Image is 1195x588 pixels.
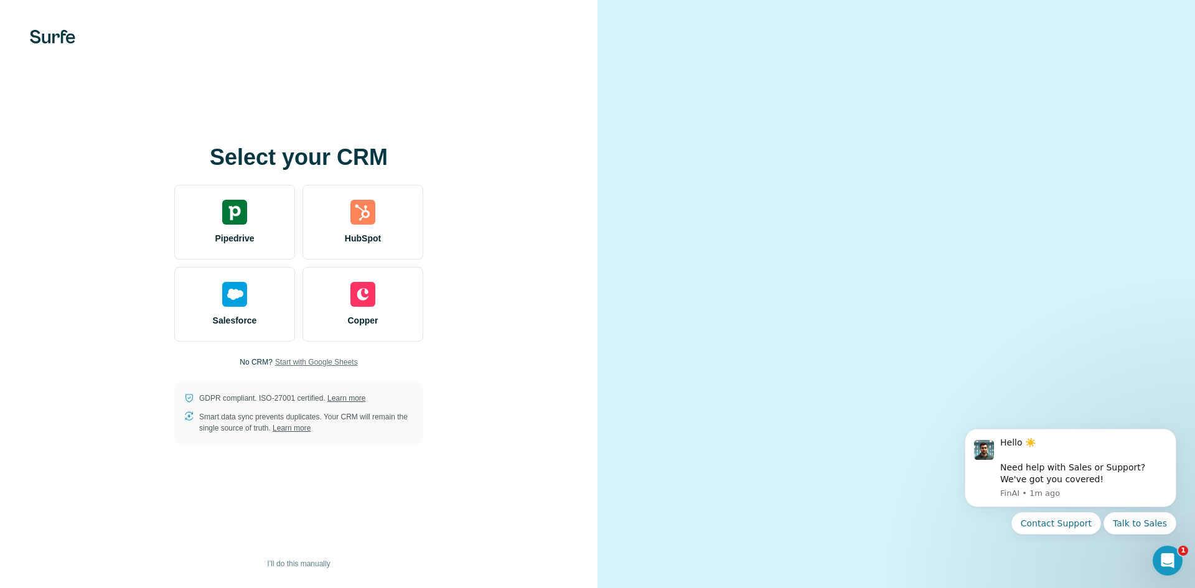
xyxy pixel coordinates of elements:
[275,357,358,368] button: Start with Google Sheets
[946,418,1195,542] iframe: Intercom notifications message
[267,558,330,569] span: I’ll do this manually
[1178,546,1188,556] span: 1
[258,554,339,573] button: I’ll do this manually
[199,393,365,404] p: GDPR compliant. ISO-27001 certified.
[345,232,381,245] span: HubSpot
[174,145,423,170] h1: Select your CRM
[348,314,378,327] span: Copper
[327,394,365,403] a: Learn more
[273,424,311,432] a: Learn more
[1153,546,1183,576] iframe: Intercom live chat
[215,232,254,245] span: Pipedrive
[222,282,247,307] img: salesforce's logo
[199,411,413,434] p: Smart data sync prevents duplicates. Your CRM will remain the single source of truth.
[213,314,257,327] span: Salesforce
[30,30,75,44] img: Surfe's logo
[350,200,375,225] img: hubspot's logo
[222,200,247,225] img: pipedrive's logo
[240,357,273,368] p: No CRM?
[350,282,375,307] img: copper's logo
